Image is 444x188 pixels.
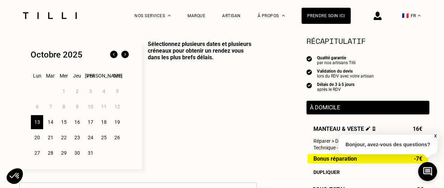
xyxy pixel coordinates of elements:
img: menu déroulant [418,15,420,16]
section: Récapitulatif [306,35,429,47]
p: Sélectionnez plusieurs dates et plusieurs créneaux pour obtenir un rendez vous dans les plus bref... [142,41,257,169]
a: Artisan [222,13,241,18]
div: 29 [58,146,70,160]
img: icon list info [306,55,312,62]
span: 16€ [413,126,422,132]
div: 28 [44,146,57,160]
div: Octobre 2025 [31,50,82,60]
span: Manteau & veste [313,126,376,132]
div: 13 [31,115,43,129]
div: 27 [31,146,43,160]
img: Menu déroulant [168,15,171,16]
span: Réparer > Déchirure : couture simple [313,138,391,144]
span: -7€ [414,156,422,162]
button: X [432,132,439,140]
div: par nos artisans Tilli [317,60,356,65]
div: 22 [58,130,70,145]
div: 24 [84,130,97,145]
div: Délais de 3 à 5 jours [317,82,354,87]
div: Qualité garantie [317,55,356,60]
img: icon list info [306,82,312,88]
div: 21 [44,130,57,145]
div: 20 [31,130,43,145]
span: Bonus réparation [313,156,357,162]
div: 17 [84,115,97,129]
span: 🇫🇷 [402,12,409,19]
div: Validation du devis [317,69,374,74]
a: Prendre soin ici [301,8,351,24]
div: après le RDV [317,87,354,92]
img: icon list info [306,69,312,75]
div: 31 [84,146,97,160]
div: 26 [111,130,123,145]
div: 25 [98,130,110,145]
div: 18 [98,115,110,129]
img: Supprimer [372,126,376,131]
div: 30 [71,146,83,160]
div: lors du RDV avec votre artisan [317,74,374,79]
img: Logo du service de couturière Tilli [20,12,79,19]
div: 15 [58,115,70,129]
span: Technique - Sport [313,145,351,150]
img: icône connexion [373,12,382,20]
div: 23 [71,130,83,145]
img: Menu déroulant à propos [282,15,285,16]
div: 14 [44,115,57,129]
p: À domicile [310,104,426,111]
img: Éditer [366,126,370,131]
div: 16 [71,115,83,129]
div: Dupliquer [313,169,422,175]
img: Mois suivant [119,49,131,60]
div: 19 [111,115,123,129]
a: Marque [187,13,205,18]
img: Mois précédent [108,49,119,60]
p: Bonjour, avez-vous des questions? [338,135,437,154]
